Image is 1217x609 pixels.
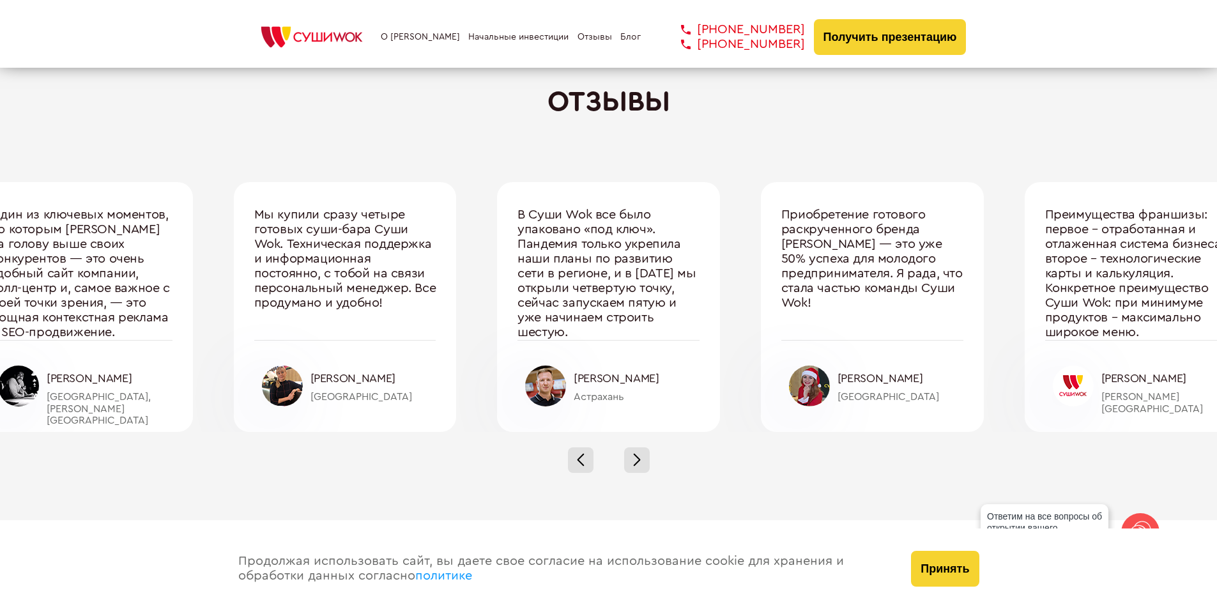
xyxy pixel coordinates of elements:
[911,551,979,587] button: Принять
[620,32,641,42] a: Блог
[310,391,436,403] div: [GEOGRAPHIC_DATA]
[415,569,472,582] a: политике
[781,208,963,340] div: Приобретение готового раскрученного бренда [PERSON_NAME] — это уже 50% успеха для молодого предпр...
[814,19,967,55] button: Получить презентацию
[981,504,1108,551] div: Ответим на все вопросы об открытии вашего [PERSON_NAME]!
[47,391,172,426] div: [GEOGRAPHIC_DATA], [PERSON_NAME][GEOGRAPHIC_DATA]
[838,372,963,385] div: [PERSON_NAME]
[254,208,436,340] div: Мы купили сразу четыре готовых суши-бара Суши Wok. Техническая поддержка и информационная постоян...
[310,372,436,385] div: [PERSON_NAME]
[838,391,963,403] div: [GEOGRAPHIC_DATA]
[574,372,700,385] div: [PERSON_NAME]
[517,208,700,340] div: В Суши Wok все было упаковано «под ключ». Пандемия только укрепила наши планы по развитию сети в ...
[468,32,569,42] a: Начальные инвестиции
[662,37,805,52] a: [PHONE_NUMBER]
[381,32,460,42] a: О [PERSON_NAME]
[251,23,372,51] img: СУШИWOK
[47,372,172,385] div: [PERSON_NAME]
[578,32,612,42] a: Отзывы
[574,391,700,403] div: Астрахань
[226,528,899,609] div: Продолжая использовать сайт, вы даете свое согласие на использование cookie для хранения и обрабо...
[662,22,805,37] a: [PHONE_NUMBER]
